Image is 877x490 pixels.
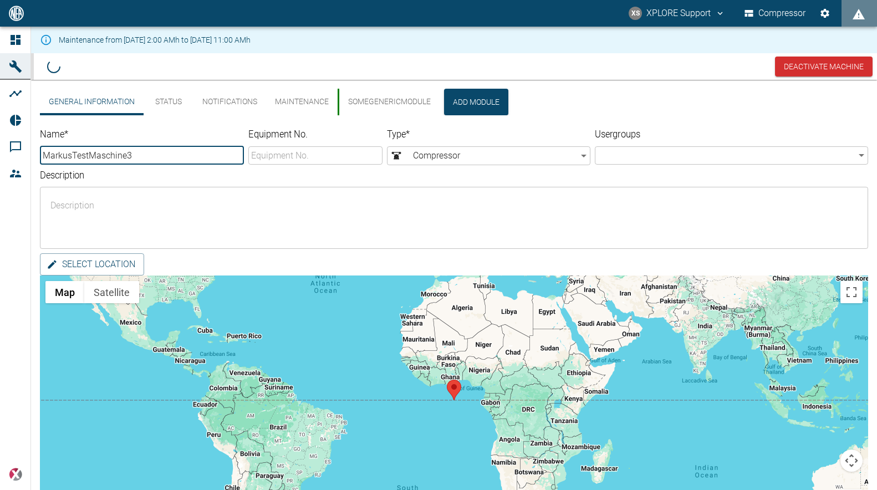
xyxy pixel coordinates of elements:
label: Description [40,169,661,182]
img: logo [8,6,25,21]
button: Status [144,89,193,115]
input: Equipment No. [248,146,383,165]
button: Deactivate Machine [775,57,873,77]
button: General Information [40,89,144,115]
label: Type * [387,128,540,141]
button: Maintenance [266,89,338,115]
button: Settings [815,3,835,23]
button: Notifications [193,89,266,115]
button: SomeGenericModule [338,89,440,115]
div: XS [629,7,642,20]
input: Name [40,146,244,165]
label: Name * [40,128,193,141]
img: Xplore Logo [9,468,22,481]
div: Maintenance from [DATE] 2:00 AMh to [DATE] 11:00 AMh [59,30,251,50]
label: Usergroups [595,128,799,141]
button: Compressor [742,3,808,23]
span: Compressor [390,149,578,162]
button: Select location [40,253,144,275]
label: Equipment No. [248,128,349,141]
button: Add Module [444,89,508,115]
button: compressors@neaxplore.com [627,3,727,23]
